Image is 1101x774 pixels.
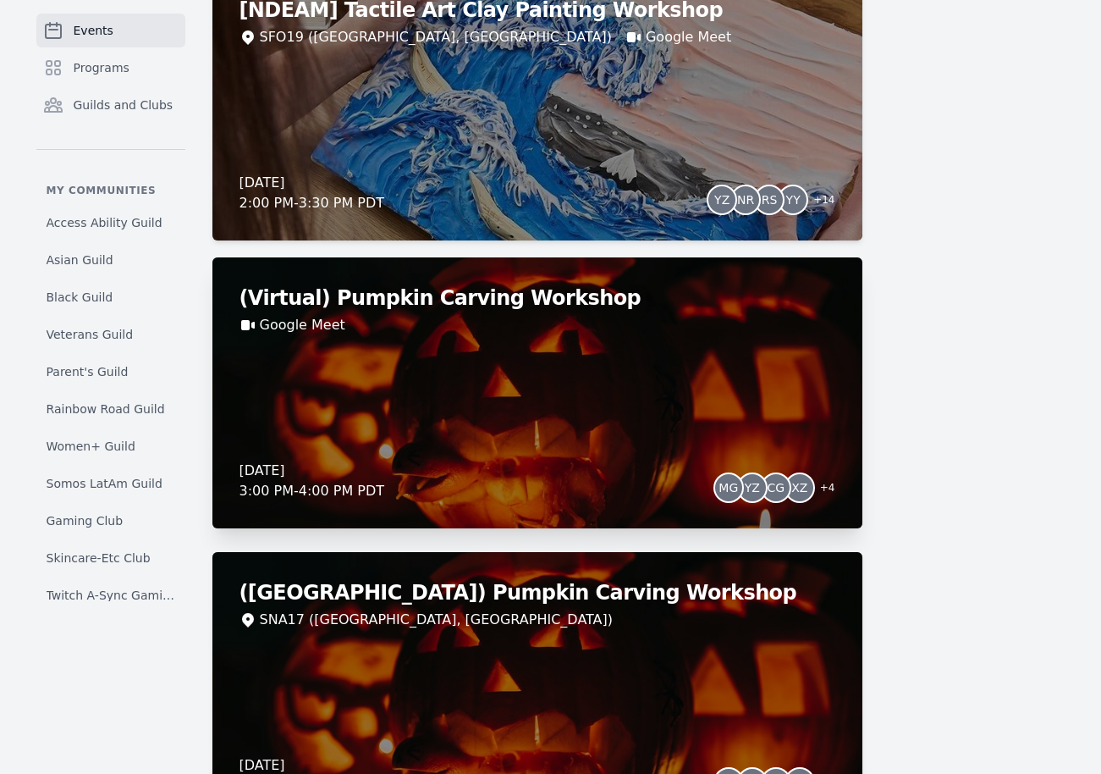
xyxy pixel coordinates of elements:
[47,289,113,306] span: Black Guild
[239,579,835,606] h2: ([GEOGRAPHIC_DATA]) Pumpkin Carving Workshop
[36,245,185,275] a: Asian Guild
[47,587,175,604] span: Twitch A-Sync Gaming (TAG) Club
[47,401,165,417] span: Rainbow Road Guild
[36,51,185,85] a: Programs
[36,14,185,601] nav: Sidebar
[36,184,185,197] p: My communities
[803,190,834,213] span: + 14
[239,173,385,213] div: [DATE] 2:00 PM - 3:30 PM PDT
[47,363,129,380] span: Parent's Guild
[260,610,614,630] div: SNA17 ([GEOGRAPHIC_DATA], [GEOGRAPHIC_DATA])
[47,512,124,529] span: Gaming Club
[36,580,185,611] a: Twitch A-Sync Gaming (TAG) Club
[762,194,778,206] span: RS
[36,431,185,462] a: Women+ Guild
[47,475,162,492] span: Somos LatAm Guild
[239,285,835,312] h2: (Virtual) Pumpkin Carving Workshop
[36,319,185,350] a: Veterans Guild
[47,550,151,567] span: Skincare-Etc Club
[745,482,760,494] span: YZ
[36,468,185,499] a: Somos LatAm Guild
[74,97,173,113] span: Guilds and Clubs
[718,482,738,494] span: MG
[74,22,113,39] span: Events
[36,394,185,424] a: Rainbow Road Guild
[260,27,612,47] div: SFO19 ([GEOGRAPHIC_DATA], [GEOGRAPHIC_DATA])
[47,326,134,343] span: Veterans Guild
[47,252,113,268] span: Asian Guild
[239,461,385,501] div: [DATE] 3:00 PM - 4:00 PM PDT
[786,194,801,206] span: YY
[36,88,185,122] a: Guilds and Clubs
[260,315,345,335] a: Google Meet
[646,27,731,47] a: Google Meet
[36,14,185,47] a: Events
[737,194,754,206] span: NR
[36,543,185,573] a: Skincare-Etc Club
[36,506,185,536] a: Gaming Club
[212,257,862,528] a: (Virtual) Pumpkin Carving WorkshopGoogle Meet[DATE]3:00 PM-4:00 PM PDTMGYZCGXZ+4
[74,59,129,76] span: Programs
[791,482,807,494] span: XZ
[47,438,135,455] span: Women+ Guild
[810,478,835,501] span: + 4
[36,207,185,238] a: Access Ability Guild
[36,357,185,387] a: Parent's Guild
[714,194,729,206] span: YZ
[767,482,784,494] span: CG
[47,214,162,231] span: Access Ability Guild
[36,282,185,312] a: Black Guild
